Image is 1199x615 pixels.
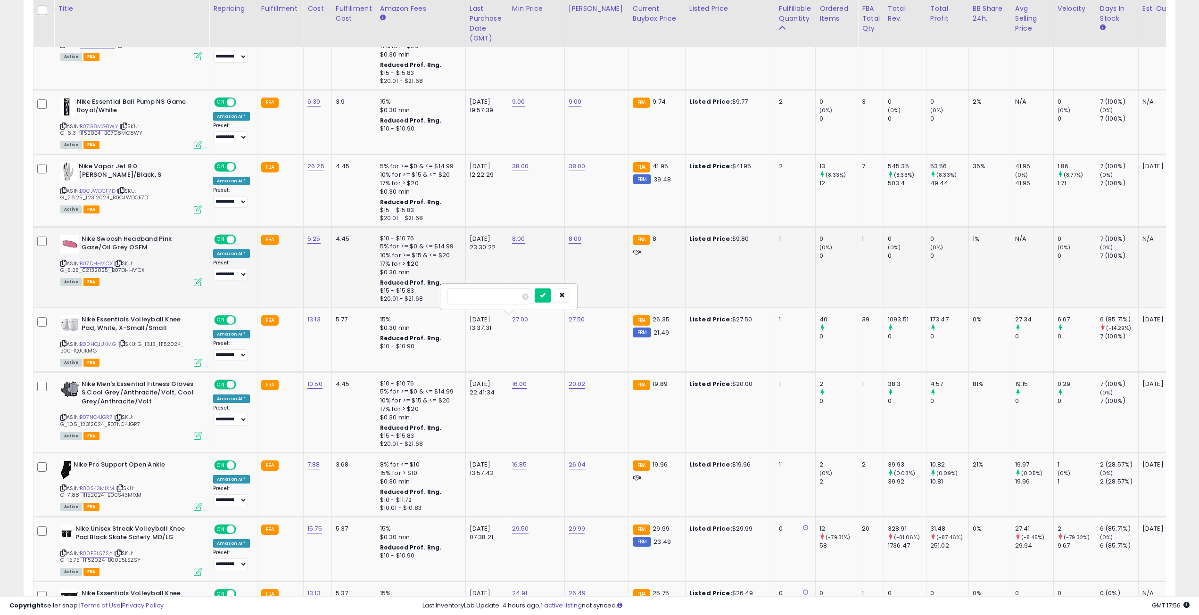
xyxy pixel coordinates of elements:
[380,268,458,277] div: $0.30 min
[689,98,768,106] div: $9.77
[1100,252,1138,260] div: 7 (100%)
[1100,397,1138,405] div: 7 (100%)
[888,244,901,251] small: (0%)
[862,98,877,106] div: 3
[82,315,196,335] b: Nike Essentials Volleyball Knee Pad, White, X-Small/Small
[235,163,250,171] span: OFF
[1058,397,1096,405] div: 0
[380,125,458,133] div: $10 - $10.90
[1100,107,1113,114] small: (0%)
[307,162,324,171] a: 26.25
[819,115,858,123] div: 0
[122,601,164,610] a: Privacy Policy
[1015,162,1053,171] div: 41.95
[633,328,651,337] small: FBM
[569,162,586,171] a: 38.00
[470,98,501,115] div: [DATE] 19:57:39
[653,162,668,171] span: 41.95
[930,380,968,388] div: 4.57
[1100,389,1113,396] small: (0%)
[380,460,458,469] div: 8% for <= $10
[653,234,656,243] span: 8
[380,287,458,295] div: $15 - $15.83
[235,316,250,324] span: OFF
[1015,380,1053,388] div: 19.15
[930,397,968,405] div: 0
[470,235,501,252] div: [DATE] 23:30:22
[1100,332,1138,341] div: 7 (100%)
[380,396,458,405] div: 10% for >= $15 & <= $20
[512,234,525,244] a: 8.00
[261,162,279,172] small: FBA
[336,315,369,324] div: 5.77
[512,460,527,469] a: 16.85
[1064,171,1083,179] small: (8.77%)
[60,260,144,274] span: | SKU: G_5.25_02132025_B07DHHV1CX
[930,332,968,341] div: 0
[60,380,202,439] div: ASIN:
[689,460,732,469] b: Listed Price:
[307,315,321,324] a: 13.13
[930,252,968,260] div: 0
[779,380,808,388] div: 1
[380,235,458,243] div: $10 - $10.76
[470,380,501,397] div: [DATE] 22:41:34
[1015,235,1046,243] div: N/A
[380,242,458,251] div: 5% for >= $0 & <= $14.99
[930,98,968,106] div: 0
[512,97,525,107] a: 9.00
[213,177,250,185] div: Amazon AI *
[894,171,914,179] small: (8.33%)
[215,380,227,388] span: ON
[60,359,82,367] span: All listings currently available for purchase on Amazon
[307,379,322,389] a: 10.50
[819,98,858,106] div: 0
[60,141,82,149] span: All listings currently available for purchase on Amazon
[569,460,586,469] a: 26.04
[512,162,529,171] a: 38.00
[80,340,116,348] a: B00HQJUKMG
[60,123,142,137] span: | SKU: G_6.3_11152024_B07G8MG8WY
[60,162,76,181] img: 31lvMp9CVIL._SL40_.jpg
[973,98,1004,106] div: 2%
[380,106,458,115] div: $0.30 min
[888,107,901,114] small: (0%)
[633,315,650,326] small: FBA
[819,380,858,388] div: 2
[1015,4,1050,33] div: Avg Selling Price
[633,4,681,24] div: Current Buybox Price
[213,123,250,144] div: Preset:
[653,97,666,106] span: 9.74
[213,42,250,63] div: Preset:
[689,380,768,388] div: $20.00
[689,4,771,14] div: Listed Price
[336,460,369,469] div: 3.68
[261,315,279,326] small: FBA
[235,235,250,243] span: OFF
[819,4,854,24] div: Ordered Items
[1058,380,1096,388] div: 0.29
[779,235,808,243] div: 1
[213,249,250,258] div: Amazon AI *
[888,252,926,260] div: 0
[633,380,650,390] small: FBA
[60,340,184,354] span: | SKU: G_13.13_11152024_ B00HQJUKMG
[779,162,808,171] div: 2
[380,432,458,440] div: $15 - $15.83
[213,405,250,426] div: Preset:
[380,343,458,351] div: $10 - $10.90
[307,234,321,244] a: 5.25
[819,252,858,260] div: 0
[470,460,501,477] div: [DATE] 13:57:42
[512,315,529,324] a: 27.00
[1058,179,1096,188] div: 1.71
[60,278,82,286] span: All listings currently available for purchase on Amazon
[633,235,650,245] small: FBA
[336,4,372,24] div: Fulfillment Cost
[380,116,442,124] b: Reduced Prof. Rng.
[80,549,113,558] a: B00E5LSZSY
[213,187,250,208] div: Preset:
[930,162,968,171] div: 53.56
[307,97,321,107] a: 6.30
[79,162,193,182] b: Nike Vapor Jet 8.0 [PERSON_NAME]/Black, S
